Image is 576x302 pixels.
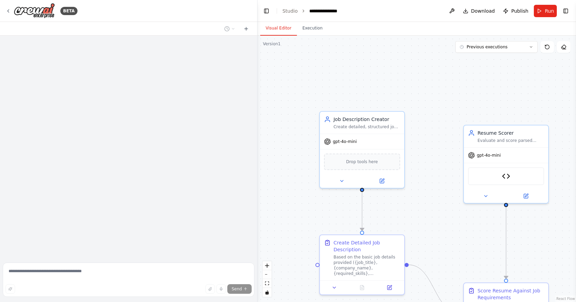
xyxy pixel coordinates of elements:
[5,284,15,294] button: Improve this prompt
[478,130,544,136] div: Resume Scorer
[378,283,401,292] button: Open in side panel
[14,3,55,19] img: Logo
[263,279,272,288] button: fit view
[334,254,400,276] div: Based on the basic job details provided ({job_title}, {company_name}, {required_skills}, {experie...
[561,6,571,16] button: Show right sidebar
[347,283,376,292] button: No output available
[503,207,509,279] g: Edge from 085d42c2-8738-4684-9f9f-1fa79799b347 to eb49b1b7-370a-4458-bf6d-b2c7ce2a09b4
[363,177,401,185] button: Open in side panel
[346,158,378,165] span: Drop tools here
[507,192,545,200] button: Open in side panel
[60,7,77,15] div: BETA
[478,138,544,143] div: Evaluate and score parsed resume data against job descriptions on a scale of 0-10. Analyze skills...
[283,8,338,14] nav: breadcrumb
[471,8,495,14] span: Download
[500,5,531,17] button: Publish
[260,21,297,36] button: Visual Editor
[319,111,405,189] div: Job Description CreatorCreate detailed, structured job descriptions based on basic job requiremen...
[283,8,298,14] a: Studio
[511,8,528,14] span: Publish
[231,286,242,292] span: Send
[502,172,510,180] img: Resume Scoring Tool
[263,288,272,297] button: toggle interactivity
[455,41,538,53] button: Previous executions
[478,287,544,301] div: Score Resume Against Job Requirements
[467,44,507,50] span: Previous executions
[221,25,238,33] button: Switch to previous chat
[359,192,365,231] g: Edge from cd7be499-1ef8-4303-8745-4cfbb32d3ec9 to bd621410-eea6-4879-b466-86fff0a9b200
[263,41,281,47] div: Version 1
[297,21,328,36] button: Execution
[477,153,501,158] span: gpt-4o-mini
[534,5,557,17] button: Run
[241,25,252,33] button: Start a new chat
[263,261,272,270] button: zoom in
[545,8,554,14] span: Run
[334,116,400,123] div: Job Description Creator
[262,6,271,16] button: Hide left sidebar
[460,5,498,17] button: Download
[319,234,405,295] div: Create Detailed Job DescriptionBased on the basic job details provided ({job_title}, {company_nam...
[227,284,251,294] button: Send
[463,125,549,204] div: Resume ScorerEvaluate and score parsed resume data against job descriptions on a scale of 0-10. A...
[263,261,272,297] div: React Flow controls
[205,284,215,294] button: Upload files
[216,284,226,294] button: Click to speak your automation idea
[334,124,400,130] div: Create detailed, structured job descriptions based on basic job requirements and desired skills. ...
[334,239,400,253] div: Create Detailed Job Description
[263,270,272,279] button: zoom out
[556,297,575,301] a: React Flow attribution
[333,139,357,144] span: gpt-4o-mini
